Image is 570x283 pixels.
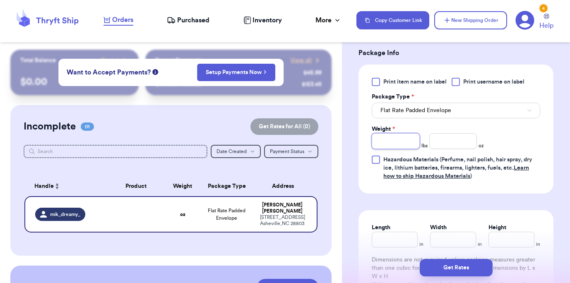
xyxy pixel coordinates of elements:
th: Address [253,176,317,196]
div: $ 123.45 [302,80,322,89]
button: Sort ascending [54,181,60,191]
a: View all [291,56,322,65]
span: Payment Status [270,149,304,154]
span: Flat Rate Padded Envelope [208,208,245,221]
span: 01 [81,122,94,131]
label: Length [372,223,390,232]
a: Help [539,14,553,31]
span: mik_dreamy_ [50,211,80,218]
a: 4 [515,11,534,30]
span: Payout [101,56,119,65]
a: Orders [103,15,133,26]
span: in [419,241,423,247]
th: Package Type [200,176,253,196]
input: Search [24,145,208,158]
h2: Incomplete [24,120,76,133]
span: oz [479,142,484,149]
div: More [315,15,342,25]
h3: Package Info [358,48,553,58]
span: Purchased [177,15,209,25]
span: Help [539,21,553,31]
span: in [536,241,540,247]
button: Copy Customer Link [356,11,429,29]
span: (Perfume, nail polish, hair spray, dry ice, lithium batteries, firearms, lighters, fuels, etc. ) [383,157,532,179]
span: Want to Accept Payments? [67,67,151,77]
div: [STREET_ADDRESS] Asheville , NC 28803 [258,214,307,227]
button: Get Rates [420,259,493,276]
span: Print item name on label [383,78,447,86]
span: Hazardous Materials [383,157,438,163]
th: Weight [165,176,200,196]
p: $ 0.00 [20,75,129,89]
button: Date Created [211,145,261,158]
strong: oz [180,212,185,217]
button: New Shipping Order [434,11,507,29]
span: Flat Rate Padded Envelope [380,106,451,115]
label: Width [430,223,447,232]
div: $ 45.99 [303,69,322,77]
div: [PERSON_NAME] [PERSON_NAME] [258,202,307,214]
span: Date Created [216,149,247,154]
span: Inventory [253,15,282,25]
a: Payout [101,56,129,65]
a: Inventory [243,15,282,25]
button: Setup Payments Now [197,64,275,81]
label: Weight [372,125,395,133]
p: Total Balance [20,56,56,65]
label: Package Type [372,93,414,101]
span: Orders [112,15,133,25]
a: Setup Payments Now [206,68,267,77]
button: Get Rates for All (0) [250,118,318,135]
a: Purchased [167,15,209,25]
span: in [478,241,482,247]
span: Print username on label [463,78,524,86]
div: 4 [539,4,548,12]
span: View all [291,56,312,65]
label: Height [488,223,506,232]
button: Payment Status [264,145,318,158]
span: lbs [421,142,428,149]
th: Product [106,176,165,196]
p: Recent Payments [155,56,201,65]
span: Handle [34,182,54,191]
button: Flat Rate Padded Envelope [372,103,540,118]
